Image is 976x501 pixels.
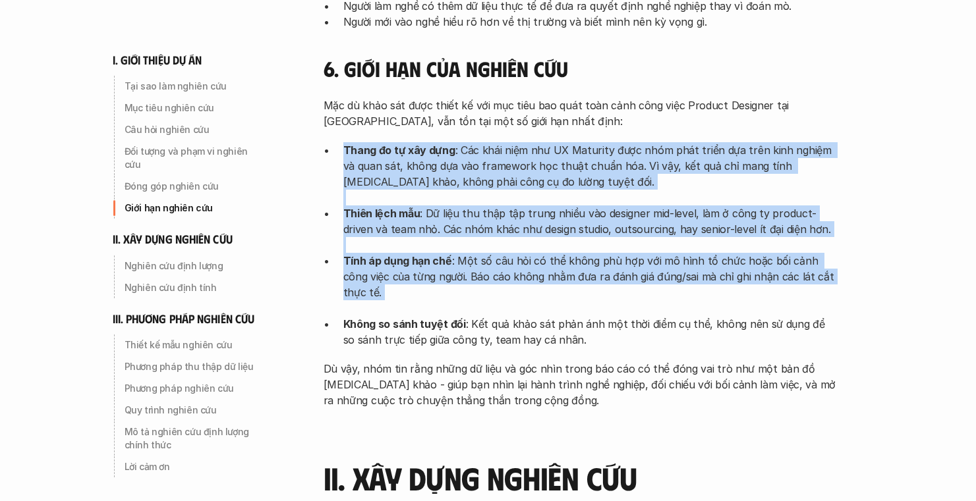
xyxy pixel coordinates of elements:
strong: Thiên lệch mẫu [343,207,420,220]
a: Mô tả nghiên cứu định lượng chính thức [113,421,271,456]
a: Đóng góp nghiên cứu [113,176,271,197]
a: Phương pháp nghiên cứu [113,378,271,399]
p: Nghiên cứu định tính [125,281,266,294]
p: Mô tả nghiên cứu định lượng chính thức [125,425,266,452]
p: Mục tiêu nghiên cứu [125,101,266,115]
p: Quy trình nghiên cứu [125,404,266,417]
h4: 6. Giới hạn của nghiên cứu [324,56,838,81]
p: Câu hỏi nghiên cứu [125,123,266,136]
p: Lời cảm ơn [125,460,266,473]
p: Nghiên cứu định lượng [125,259,266,273]
strong: Không so sánh tuyệt đối [343,317,466,330]
h6: i. giới thiệu dự án [113,53,202,68]
a: Quy trình nghiên cứu [113,400,271,421]
p: : Kết quả khảo sát phản ánh một thời điểm cụ thể, không nên sử dụng để so sánh trực tiếp giữa côn... [343,316,838,348]
a: Giới hạn nghiên cứu [113,198,271,219]
a: Mục tiêu nghiên cứu [113,97,271,119]
a: Lời cảm ơn [113,456,271,477]
p: : Các khái niệm như UX Maturity được nhóm phát triển dựa trên kinh nghiệm và quan sát, không dựa ... [343,142,838,205]
a: Nghiên cứu định tính [113,277,271,298]
strong: Thang đo tự xây dựng [343,144,455,157]
p: Phương pháp thu thập dữ liệu [125,360,266,373]
a: Câu hỏi nghiên cứu [113,119,271,140]
a: Nghiên cứu định lượng [113,255,271,277]
a: Đối tượng và phạm vi nghiên cứu [113,141,271,175]
a: Tại sao làm nghiên cứu [113,76,271,97]
p: Thiết kế mẫu nghiên cứu [125,338,266,352]
p: Giới hạn nghiên cứu [125,201,266,215]
p: Người mới vào nghề hiểu rõ hơn về thị trường và biết mình nên kỳ vọng gì. [343,14,838,30]
p: : Dữ liệu thu thập tập trung nhiều vào designer mid-level, làm ở công ty product-driven và team n... [343,205,838,253]
p: Dù vậy, nhóm tin rằng những dữ liệu và góc nhìn trong báo cáo có thể đóng vai trò như một bản đồ ... [324,361,838,408]
p: Đóng góp nghiên cứu [125,180,266,193]
p: Phương pháp nghiên cứu [125,382,266,395]
h6: iii. phương pháp nghiên cứu [113,311,255,327]
a: Thiết kế mẫu nghiên cứu [113,334,271,356]
strong: Tính áp dụng hạn chế [343,254,452,267]
a: Phương pháp thu thập dữ liệu [113,356,271,377]
p: Mặc dù khảo sát được thiết kế với mục tiêu bao quát toàn cảnh công việc Product Designer tại [GEO... [324,97,838,129]
p: Đối tượng và phạm vi nghiên cứu [125,145,266,171]
h3: II. Xây dựng nghiên cứu [324,461,838,496]
h6: ii. xây dựng nghiên cứu [113,232,233,247]
p: : Một số câu hỏi có thể không phù hợp với mô hình tổ chức hoặc bối cảnh công việc của từng người.... [343,253,838,316]
p: Tại sao làm nghiên cứu [125,80,266,93]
